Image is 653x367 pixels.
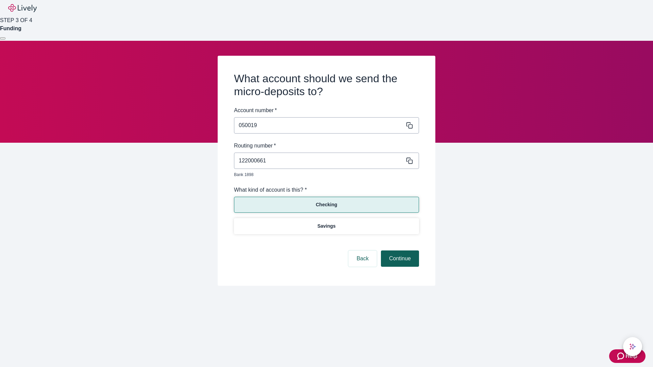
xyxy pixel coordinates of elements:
[234,197,419,213] button: Checking
[629,343,636,350] svg: Lively AI Assistant
[317,223,336,230] p: Savings
[617,352,625,360] svg: Zendesk support icon
[234,218,419,234] button: Savings
[381,250,419,267] button: Continue
[8,4,37,12] img: Lively
[609,349,646,363] button: Zendesk support iconHelp
[625,352,637,360] span: Help
[623,337,642,356] button: chat
[234,186,307,194] label: What kind of account is this? *
[405,121,414,130] button: Copy message content to clipboard
[348,250,377,267] button: Back
[234,142,276,150] label: Routing number
[234,106,277,115] label: Account number
[234,172,414,178] p: Bank 1898
[405,156,414,165] button: Copy message content to clipboard
[406,122,413,129] svg: Copy to clipboard
[406,157,413,164] svg: Copy to clipboard
[234,72,419,98] h2: What account should we send the micro-deposits to?
[316,201,337,208] p: Checking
